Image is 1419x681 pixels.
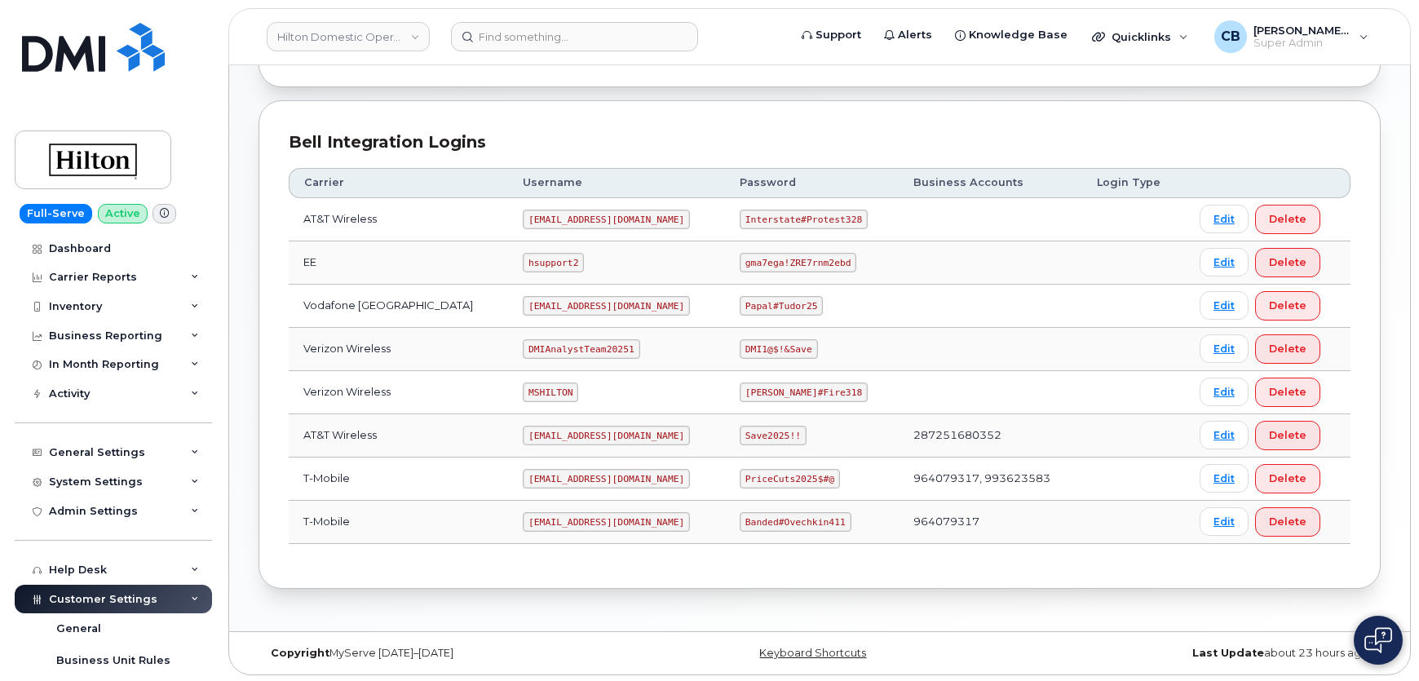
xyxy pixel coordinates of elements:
[289,371,508,414] td: Verizon Wireless
[740,210,868,229] code: Interstate#Protest328
[1200,248,1249,276] a: Edit
[898,27,932,43] span: Alerts
[1269,211,1306,227] span: Delete
[289,168,508,197] th: Carrier
[1221,27,1240,46] span: CB
[1200,421,1249,449] a: Edit
[289,198,508,241] td: AT&T Wireless
[790,19,873,51] a: Support
[1200,378,1249,406] a: Edit
[1269,341,1306,356] span: Delete
[899,501,1082,544] td: 964079317
[1192,647,1264,659] strong: Last Update
[289,501,508,544] td: T-Mobile
[523,426,690,445] code: [EMAIL_ADDRESS][DOMAIN_NAME]
[1200,205,1249,233] a: Edit
[289,241,508,285] td: EE
[1081,20,1200,53] div: Quicklinks
[740,339,817,359] code: DMI1@$!&Save
[740,383,868,402] code: [PERSON_NAME]#Fire318
[899,458,1082,501] td: 964079317, 993623583
[1200,291,1249,320] a: Edit
[1112,30,1171,43] span: Quicklinks
[740,426,807,445] code: Save2025!!
[267,22,430,51] a: Hilton Domestic Operating Company Inc
[740,512,851,532] code: Banded#Ovechkin411
[289,285,508,328] td: Vodafone [GEOGRAPHIC_DATA]
[523,296,690,316] code: [EMAIL_ADDRESS][DOMAIN_NAME]
[899,168,1082,197] th: Business Accounts
[1200,464,1249,493] a: Edit
[523,210,690,229] code: [EMAIL_ADDRESS][DOMAIN_NAME]
[259,647,633,660] div: MyServe [DATE]–[DATE]
[523,512,690,532] code: [EMAIL_ADDRESS][DOMAIN_NAME]
[1255,205,1320,234] button: Delete
[1255,464,1320,493] button: Delete
[1269,471,1306,486] span: Delete
[725,168,899,197] th: Password
[523,253,584,272] code: hsupport2
[759,647,866,659] a: Keyboard Shortcuts
[740,296,823,316] code: Papal#Tudor25
[1200,507,1249,536] a: Edit
[969,27,1068,43] span: Knowledge Base
[1269,384,1306,400] span: Delete
[873,19,944,51] a: Alerts
[508,168,725,197] th: Username
[944,19,1079,51] a: Knowledge Base
[1255,507,1320,537] button: Delete
[1082,168,1185,197] th: Login Type
[523,469,690,489] code: [EMAIL_ADDRESS][DOMAIN_NAME]
[523,339,639,359] code: DMIAnalystTeam20251
[1255,248,1320,277] button: Delete
[451,22,698,51] input: Find something...
[271,647,329,659] strong: Copyright
[1255,334,1320,364] button: Delete
[1200,334,1249,363] a: Edit
[899,414,1082,458] td: 287251680352
[1269,254,1306,270] span: Delete
[1269,514,1306,529] span: Delete
[1269,298,1306,313] span: Delete
[1255,421,1320,450] button: Delete
[1006,647,1381,660] div: about 23 hours ago
[1269,427,1306,443] span: Delete
[1255,291,1320,321] button: Delete
[816,27,861,43] span: Support
[740,469,840,489] code: PriceCuts2025$#@
[289,414,508,458] td: AT&T Wireless
[289,130,1350,154] div: Bell Integration Logins
[289,458,508,501] td: T-Mobile
[523,383,578,402] code: MSHILTON
[1253,37,1351,50] span: Super Admin
[1255,378,1320,407] button: Delete
[1253,24,1351,37] span: [PERSON_NAME] [PERSON_NAME]
[1203,20,1380,53] div: Chris Brian
[1364,627,1392,653] img: Open chat
[740,253,856,272] code: gma7ega!ZRE7rnm2ebd
[289,328,508,371] td: Verizon Wireless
